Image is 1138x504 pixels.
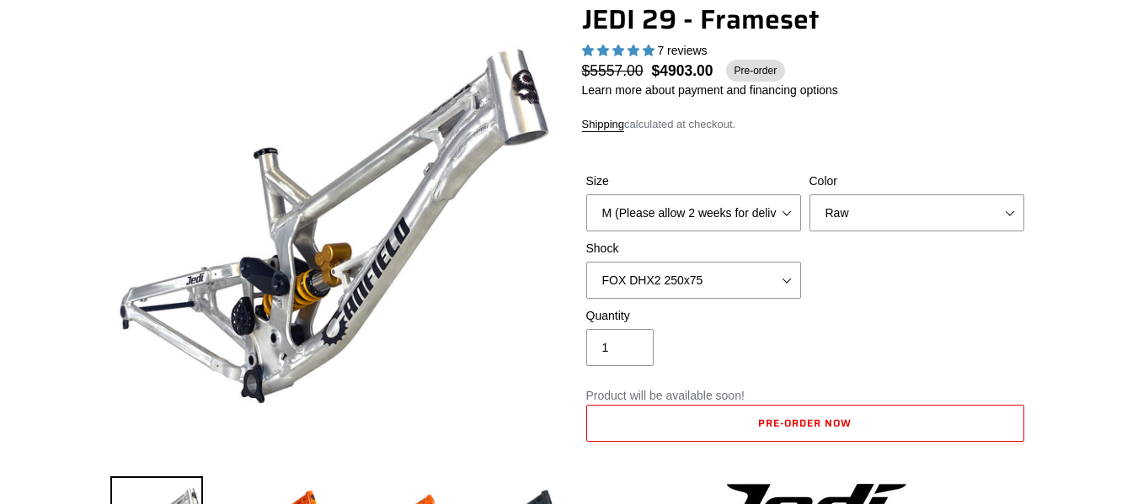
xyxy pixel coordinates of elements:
[586,405,1024,442] button: Add to cart
[586,172,801,190] label: Size
[582,118,625,132] a: Shipping
[758,415,851,431] span: Pre-order now
[809,172,1024,190] label: Color
[582,116,1028,133] div: calculated at checkout.
[586,387,1024,405] p: Product will be available soon!
[652,60,713,82] span: $4903.00
[582,3,1028,35] h1: JEDI 29 - Frameset
[657,44,707,57] span: 7 reviews
[582,83,838,97] a: Learn more about payment and financing options
[582,60,652,82] span: $5557.00
[586,240,801,257] label: Shock
[586,307,801,325] label: Quantity
[726,60,786,82] span: Pre-order
[582,44,658,57] span: 5.00 stars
